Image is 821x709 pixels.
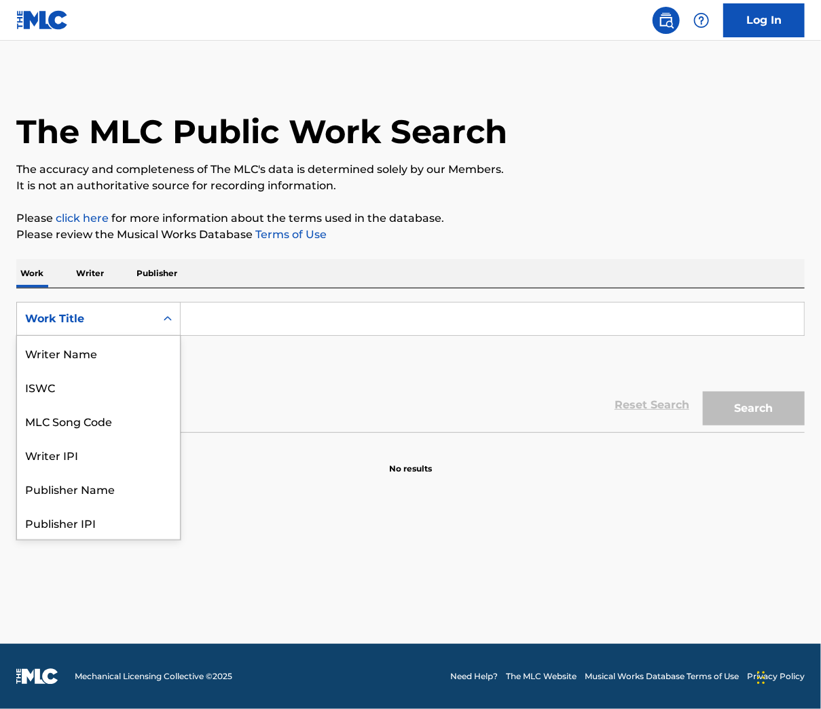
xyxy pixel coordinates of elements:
[653,7,680,34] a: Public Search
[658,12,674,28] img: search
[747,670,805,683] a: Privacy Policy
[17,404,180,438] div: MLC Song Code
[450,670,498,683] a: Need Help?
[16,227,805,243] p: Please review the Musical Works Database
[16,111,507,152] h1: The MLC Public Work Search
[723,3,805,37] a: Log In
[253,228,327,241] a: Terms of Use
[132,259,181,288] p: Publisher
[16,259,48,288] p: Work
[693,12,710,28] img: help
[16,161,805,178] p: The accuracy and completeness of The MLC's data is determined solely by our Members.
[72,259,108,288] p: Writer
[16,10,69,30] img: MLC Logo
[25,311,147,327] div: Work Title
[75,670,232,683] span: Mechanical Licensing Collective © 2025
[16,178,805,194] p: It is not an authoritative source for recording information.
[17,472,180,505] div: Publisher Name
[16,210,805,227] p: Please for more information about the terms used in the database.
[506,670,577,683] a: The MLC Website
[16,302,805,432] form: Search Form
[17,336,180,370] div: Writer Name
[17,505,180,539] div: Publisher IPI
[753,644,821,709] iframe: Chat Widget
[56,212,109,225] a: click here
[17,370,180,404] div: ISWC
[688,7,715,34] div: Help
[17,438,180,472] div: Writer IPI
[585,670,739,683] a: Musical Works Database Terms of Use
[16,668,58,685] img: logo
[389,446,432,475] p: No results
[757,657,765,698] div: Drag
